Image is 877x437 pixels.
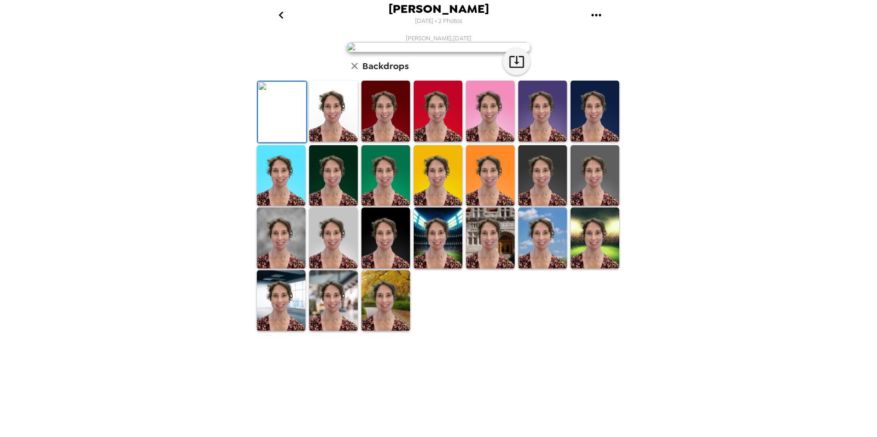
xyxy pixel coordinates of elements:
[258,82,306,142] img: Original
[347,42,530,52] img: user
[362,59,409,73] h6: Backdrops
[415,15,462,27] span: [DATE] • 2 Photos
[389,3,489,15] span: [PERSON_NAME]
[406,34,472,42] span: [PERSON_NAME] , [DATE]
